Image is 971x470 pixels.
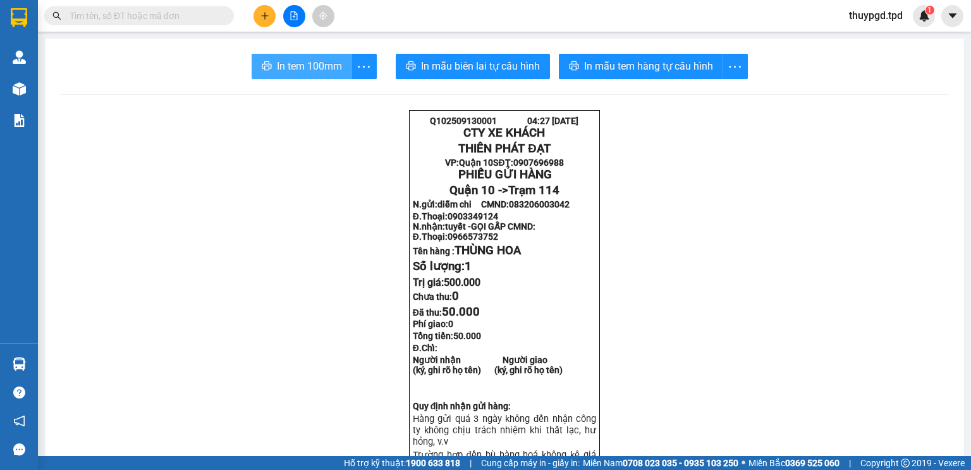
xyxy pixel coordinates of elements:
span: | [849,456,851,470]
span: Trạm 114 [99,73,150,87]
span: 0 [448,319,453,329]
span: diễm chi CMND: [437,199,570,209]
span: Đ.Chỉ: [413,343,437,353]
strong: Tên hàng : [413,246,521,256]
span: 50.000 [442,305,480,319]
img: warehouse-icon [13,82,26,96]
span: [DATE] [143,6,169,16]
strong: 0708 023 035 - 0935 103 250 [623,458,738,468]
span: 04:27 [118,6,141,16]
sup: 1 [925,6,934,15]
strong: N.gửi: [413,199,570,209]
span: plus [260,11,269,20]
span: 1 [927,6,932,15]
span: Quận 10 -> [449,183,559,197]
img: warehouse-icon [13,51,26,64]
span: PHIẾU GỬI HÀNG [49,58,143,71]
span: file-add [290,11,298,20]
button: caret-down [941,5,963,27]
img: icon-new-feature [919,10,930,22]
span: caret-down [947,10,958,22]
button: aim [312,5,334,27]
strong: 0369 525 060 [785,458,840,468]
span: more [352,59,376,75]
span: 1 [465,259,472,273]
button: plus [253,5,276,27]
img: logo-vxr [11,8,27,27]
strong: THIÊN PHÁT ĐẠT [458,142,550,156]
strong: 1900 633 818 [406,458,460,468]
strong: (ký, ghi rõ họ tên) (ký, ghi rõ họ tên) [413,365,563,375]
span: Q102509130001 [21,6,88,16]
span: printer [262,61,272,73]
span: Tổng tiền: [413,331,481,341]
span: diễm chi CMND: [28,89,161,99]
strong: Đ.Thoại: [413,232,498,242]
span: 04:27 [527,116,550,126]
span: In mẫu biên lai tự cấu hình [421,58,540,74]
strong: THIÊN PHÁT ĐẠT [49,32,140,46]
span: 0907696988 [513,158,564,168]
span: Số lượng: [413,259,472,273]
span: 0907696988 [104,47,154,58]
button: printerIn mẫu biên lai tự cấu hình [396,54,550,79]
img: solution-icon [13,114,26,127]
strong: Đã thu: [413,307,480,318]
span: printer [406,61,416,73]
span: Trạm 114 [508,183,559,197]
button: file-add [283,5,305,27]
span: Cung cấp máy in - giấy in: [481,456,580,470]
strong: CTY XE KHÁCH [54,16,136,30]
span: In mẫu tem hàng tự cấu hình [584,58,713,74]
strong: VP: SĐT: [445,158,563,168]
span: Miền Bắc [748,456,840,470]
img: warehouse-icon [13,357,26,371]
span: THÙNG HOA [455,244,521,257]
span: PHIẾU GỬI HÀNG [458,168,552,182]
span: aim [319,11,327,20]
button: more [723,54,748,79]
span: message [13,443,25,455]
span: ⚪️ [742,461,745,466]
button: more [351,54,377,79]
span: 500.000 [444,276,480,288]
span: thuypgd.tpd [839,8,913,23]
span: copyright [901,459,910,467]
span: printer [569,61,579,73]
span: question-circle [13,387,25,399]
span: Quận 10 -> [40,73,150,87]
span: | [470,456,472,470]
span: 083206003042 [509,199,570,209]
button: printerIn mẫu tem hàng tự cấu hình [559,54,723,79]
strong: CTY XE KHÁCH [463,126,545,140]
span: 083206003042 [100,89,161,99]
strong: Đ.Thoại: [413,211,498,221]
button: printerIn tem 100mm [252,54,352,79]
span: [DATE] [552,116,578,126]
span: notification [13,415,25,427]
span: Miền Nam [583,456,738,470]
span: Quận 10 [49,47,83,58]
input: Tìm tên, số ĐT hoặc mã đơn [70,9,219,23]
strong: VP: SĐT: [35,47,154,58]
span: 0 [452,289,459,303]
span: Hỗ trợ kỹ thuật: [344,456,460,470]
span: Q102509130001 [430,116,497,126]
span: In tem 100mm [277,58,342,74]
span: 50.000 [453,331,481,341]
strong: N.nhận: [413,221,535,232]
span: Hàng gửi quá 3 ngày không đến nhận công ty không chịu trách nhiệm khi thất lạc, hư hỏn... [413,413,596,447]
span: 0903349124 [448,211,498,221]
span: search [52,11,61,20]
span: more [723,59,747,75]
span: Quận 10 [459,158,493,168]
span: 0966573752 [448,232,498,242]
strong: N.gửi: [4,89,161,99]
span: tuyết -GỌI GẤP CMND: [445,221,535,232]
strong: Người nhận Người giao [413,355,547,365]
span: Trị giá: [413,276,480,288]
strong: Chưa thu: [413,292,459,302]
strong: Quy định nhận gửi hàng: [413,401,511,411]
strong: Phí giao: [413,319,453,329]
